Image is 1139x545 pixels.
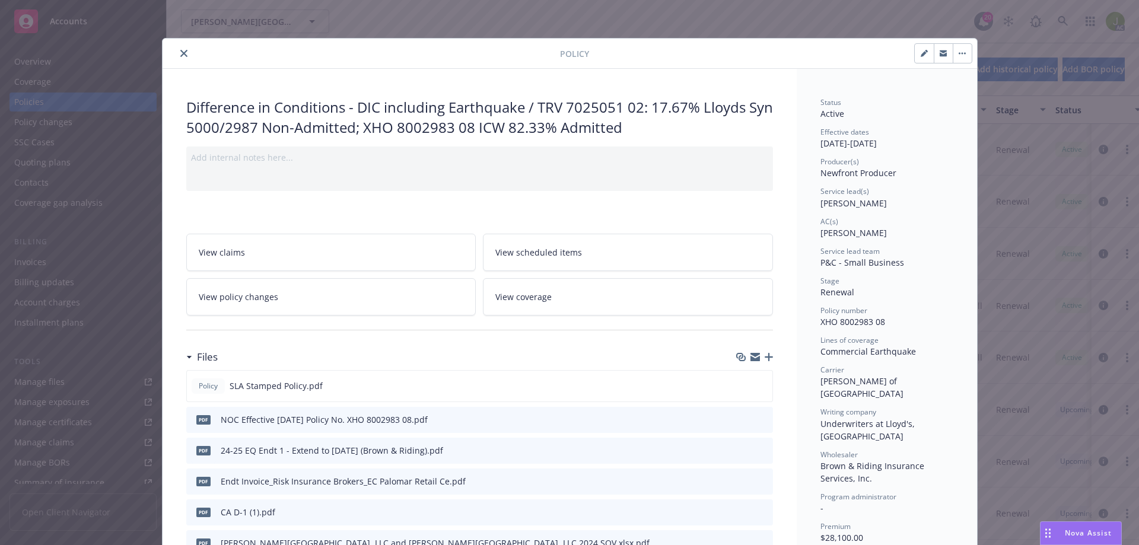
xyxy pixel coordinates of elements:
[739,444,748,457] button: download file
[221,413,428,426] div: NOC Effective [DATE] Policy No. XHO 8002983 08.pdf
[738,380,747,392] button: download file
[758,413,768,426] button: preview file
[191,151,768,164] div: Add internal notes here...
[820,197,887,209] span: [PERSON_NAME]
[197,349,218,365] h3: Files
[820,365,844,375] span: Carrier
[820,186,869,196] span: Service lead(s)
[820,216,838,227] span: AC(s)
[758,506,768,518] button: preview file
[820,127,953,149] div: [DATE] - [DATE]
[199,291,278,303] span: View policy changes
[186,234,476,271] a: View claims
[820,502,823,514] span: -
[196,381,220,391] span: Policy
[820,346,916,357] span: Commercial Earthquake
[186,97,773,137] div: Difference in Conditions - DIC including Earthquake / TRV 7025051 02: 17.67% Lloyds Syn 5000/2987...
[820,97,841,107] span: Status
[820,335,879,345] span: Lines of coverage
[739,475,748,487] button: download file
[820,460,927,484] span: Brown & Riding Insurance Services, Inc.
[758,444,768,457] button: preview file
[483,234,773,271] a: View scheduled items
[820,418,917,442] span: Underwriters at Lloyd's, [GEOGRAPHIC_DATA]
[820,108,844,119] span: Active
[820,157,859,167] span: Producer(s)
[495,246,582,259] span: View scheduled items
[230,380,323,392] span: SLA Stamped Policy.pdf
[820,375,903,399] span: [PERSON_NAME] of [GEOGRAPHIC_DATA]
[221,444,443,457] div: 24-25 EQ Endt 1 - Extend to [DATE] (Brown & Riding).pdf
[196,415,211,424] span: pdf
[820,276,839,286] span: Stage
[483,278,773,315] a: View coverage
[739,506,748,518] button: download file
[820,316,885,327] span: XHO 8002983 08
[820,227,887,238] span: [PERSON_NAME]
[758,475,768,487] button: preview file
[820,521,851,531] span: Premium
[820,532,863,543] span: $28,100.00
[1040,521,1122,545] button: Nova Assist
[820,492,896,502] span: Program administrator
[560,47,589,60] span: Policy
[196,446,211,455] span: pdf
[186,349,218,365] div: Files
[199,246,245,259] span: View claims
[1041,522,1055,544] div: Drag to move
[739,413,748,426] button: download file
[820,450,858,460] span: Wholesaler
[196,508,211,517] span: pdf
[221,475,466,487] div: Endt Invoice_Risk Insurance Brokers_EC Palomar Retail Ce.pdf
[1065,528,1112,538] span: Nova Assist
[757,380,768,392] button: preview file
[177,46,191,60] button: close
[495,291,552,303] span: View coverage
[820,286,854,298] span: Renewal
[186,278,476,315] a: View policy changes
[820,167,896,179] span: Newfront Producer
[820,407,876,417] span: Writing company
[820,305,867,315] span: Policy number
[820,127,869,137] span: Effective dates
[221,506,275,518] div: CA D-1 (1).pdf
[820,246,880,256] span: Service lead team
[196,477,211,486] span: pdf
[820,257,904,268] span: P&C - Small Business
